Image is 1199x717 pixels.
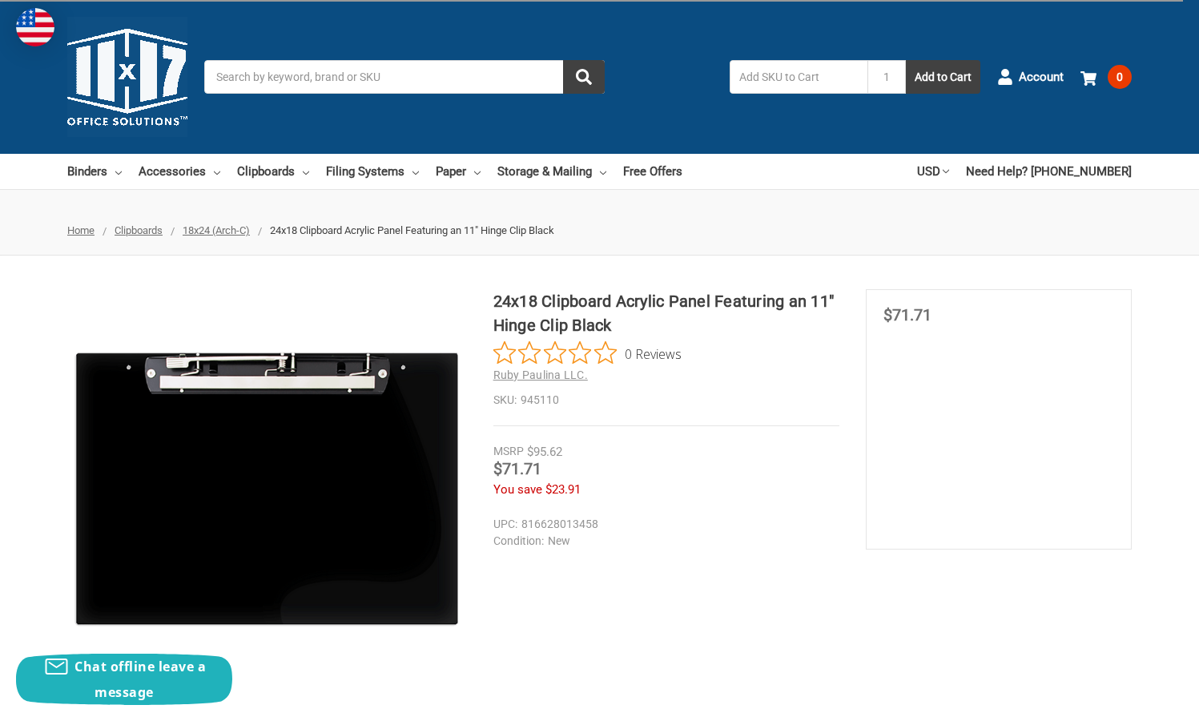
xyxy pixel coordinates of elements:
[906,60,980,94] button: Add to Cart
[625,341,682,365] span: 0 Reviews
[67,17,187,137] img: 11x17.com
[16,654,232,705] button: Chat offline leave a message
[493,289,839,337] h1: 24x18 Clipboard Acrylic Panel Featuring an 11" Hinge Clip Black
[493,392,839,409] dd: 945110
[16,8,54,46] img: duty and tax information for United States
[67,224,95,236] a: Home
[997,56,1064,98] a: Account
[527,445,562,459] span: $95.62
[1019,68,1064,87] span: Account
[1080,56,1132,98] a: 0
[493,369,588,381] a: Ruby Paulina LLC.
[139,154,220,189] a: Accessories
[1067,674,1199,717] iframe: Google Customer Reviews
[1108,65,1132,89] span: 0
[74,658,206,701] span: Chat offline leave a message
[545,482,581,497] span: $23.91
[237,154,309,189] a: Clipboards
[493,443,524,460] div: MSRP
[623,154,682,189] a: Free Offers
[183,224,250,236] a: 18x24 (Arch-C)
[270,224,554,236] span: 24x18 Clipboard Acrylic Panel Featuring an 11" Hinge Clip Black
[326,154,419,189] a: Filing Systems
[493,533,832,550] dd: New
[966,154,1132,189] a: Need Help? [PHONE_NUMBER]
[883,305,931,324] span: $71.71
[67,289,467,689] img: 24x18 Clipboard Acrylic Panel Featuring an 11" Hinge Clip Black
[493,516,832,533] dd: 816628013458
[204,60,605,94] input: Search by keyword, brand or SKU
[493,392,517,409] dt: SKU:
[493,482,542,497] span: You save
[493,459,541,478] span: $71.71
[730,60,867,94] input: Add SKU to Cart
[493,341,682,365] button: Rated 0 out of 5 stars from 0 reviews. Jump to reviews.
[493,533,544,550] dt: Condition:
[115,224,163,236] a: Clipboards
[497,154,606,189] a: Storage & Mailing
[67,154,122,189] a: Binders
[493,516,517,533] dt: UPC:
[436,154,481,189] a: Paper
[917,154,949,189] a: USD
